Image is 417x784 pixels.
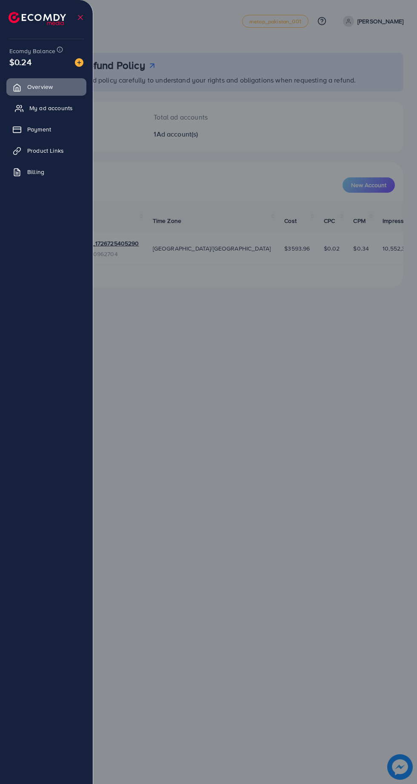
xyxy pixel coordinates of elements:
[27,125,51,134] span: Payment
[27,168,44,176] span: Billing
[6,142,86,159] a: Product Links
[27,146,64,155] span: Product Links
[75,58,83,67] img: image
[29,104,73,112] span: My ad accounts
[6,78,86,95] a: Overview
[27,83,53,91] span: Overview
[9,47,55,55] span: Ecomdy Balance
[6,163,86,180] a: Billing
[6,100,86,117] a: My ad accounts
[9,56,31,68] span: $0.24
[6,121,86,138] a: Payment
[9,12,66,25] img: logo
